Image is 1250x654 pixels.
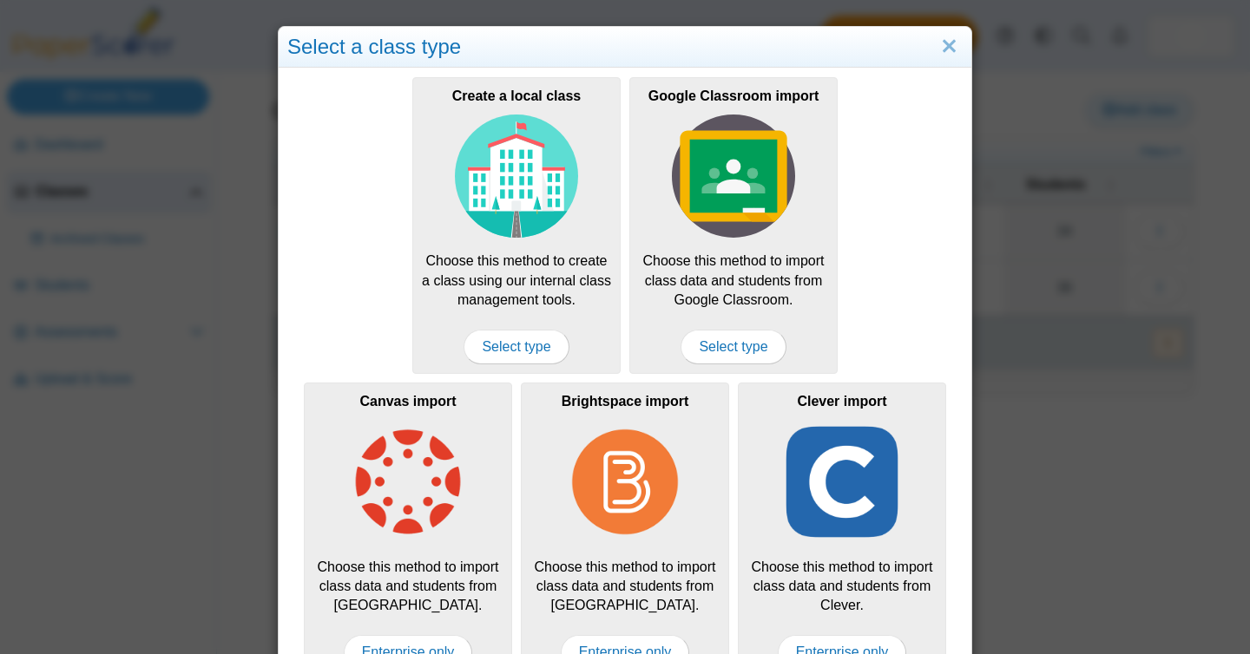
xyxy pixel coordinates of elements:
[780,421,904,544] img: class-type-clever.png
[681,330,786,364] span: Select type
[412,77,621,374] a: Create a local class Choose this method to create a class using our internal class management too...
[359,394,456,409] b: Canvas import
[412,77,621,374] div: Choose this method to create a class using our internal class management tools.
[464,330,569,364] span: Select type
[936,32,963,62] a: Close
[797,394,886,409] b: Clever import
[563,421,687,544] img: class-type-brightspace.png
[562,394,689,409] b: Brightspace import
[629,77,838,374] div: Choose this method to import class data and students from Google Classroom.
[279,27,971,68] div: Select a class type
[455,114,578,238] img: class-type-local.svg
[452,88,582,103] b: Create a local class
[346,421,470,544] img: class-type-canvas.png
[648,88,819,103] b: Google Classroom import
[672,114,795,238] img: class-type-google-classroom.svg
[629,77,838,374] a: Google Classroom import Choose this method to import class data and students from Google Classroo...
